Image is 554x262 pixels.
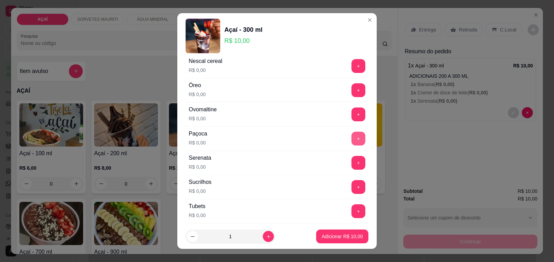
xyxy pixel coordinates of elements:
button: Close [364,15,375,26]
div: Açaí - 300 ml [224,25,262,35]
p: R$ 0,00 [189,139,207,146]
p: R$ 0,00 [189,212,206,219]
button: add [351,156,365,170]
p: R$ 0,00 [189,163,211,170]
div: Tubets [189,202,206,210]
div: Nescal cereal [189,57,222,65]
button: add [351,204,365,218]
img: product-image [186,19,220,53]
div: Paçoca [189,130,207,138]
button: add [351,83,365,97]
p: R$ 0,00 [189,67,222,74]
button: Adicionar R$ 10,00 [316,230,368,243]
button: decrease-product-quantity [187,231,198,242]
button: add [351,59,365,73]
button: add [351,180,365,194]
div: Ovomaltine [189,105,217,114]
div: Serenata [189,154,211,162]
button: increase-product-quantity [263,231,274,242]
p: R$ 0,00 [189,188,212,195]
p: Adicionar R$ 10,00 [322,233,363,240]
div: Sucrilhos [189,178,212,186]
p: R$ 10,00 [224,36,262,46]
button: add [351,107,365,121]
button: add [351,132,365,146]
p: R$ 0,00 [189,91,206,98]
p: R$ 0,00 [189,115,217,122]
div: Óreo [189,81,206,90]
